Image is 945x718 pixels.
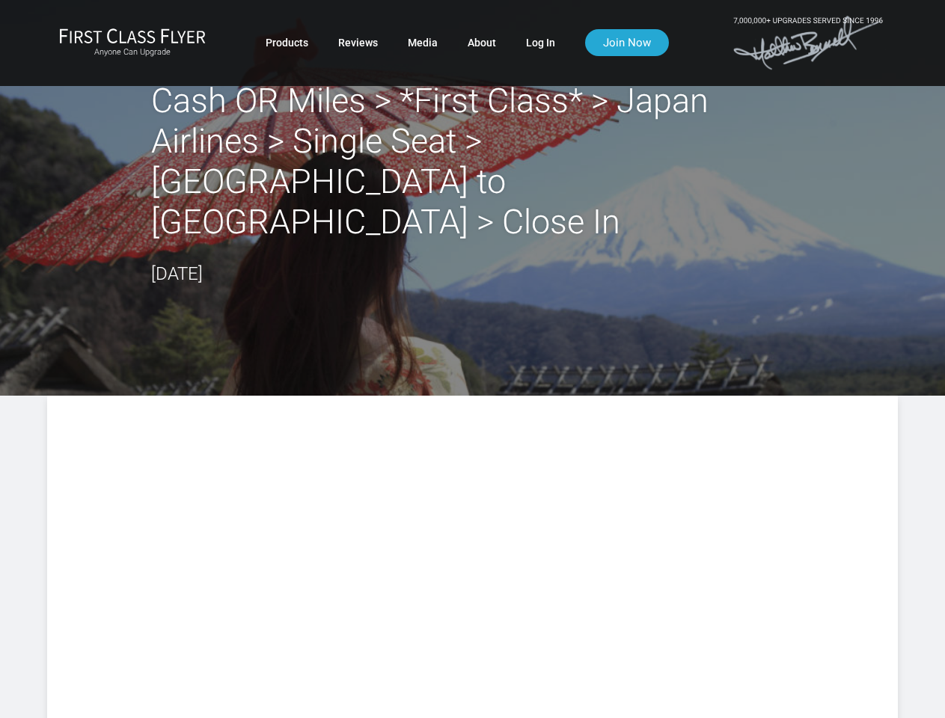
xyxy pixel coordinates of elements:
time: [DATE] [151,263,203,284]
a: Log In [526,29,555,56]
a: Media [408,29,438,56]
a: Reviews [338,29,378,56]
small: Anyone Can Upgrade [59,47,206,58]
a: First Class FlyerAnyone Can Upgrade [59,28,206,58]
h2: Cash OR Miles > *First Class* > Japan Airlines > Single Seat > [GEOGRAPHIC_DATA] to [GEOGRAPHIC_D... [151,81,795,242]
a: About [468,29,496,56]
a: Join Now [585,29,669,56]
a: Products [266,29,308,56]
img: First Class Flyer [59,28,206,43]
